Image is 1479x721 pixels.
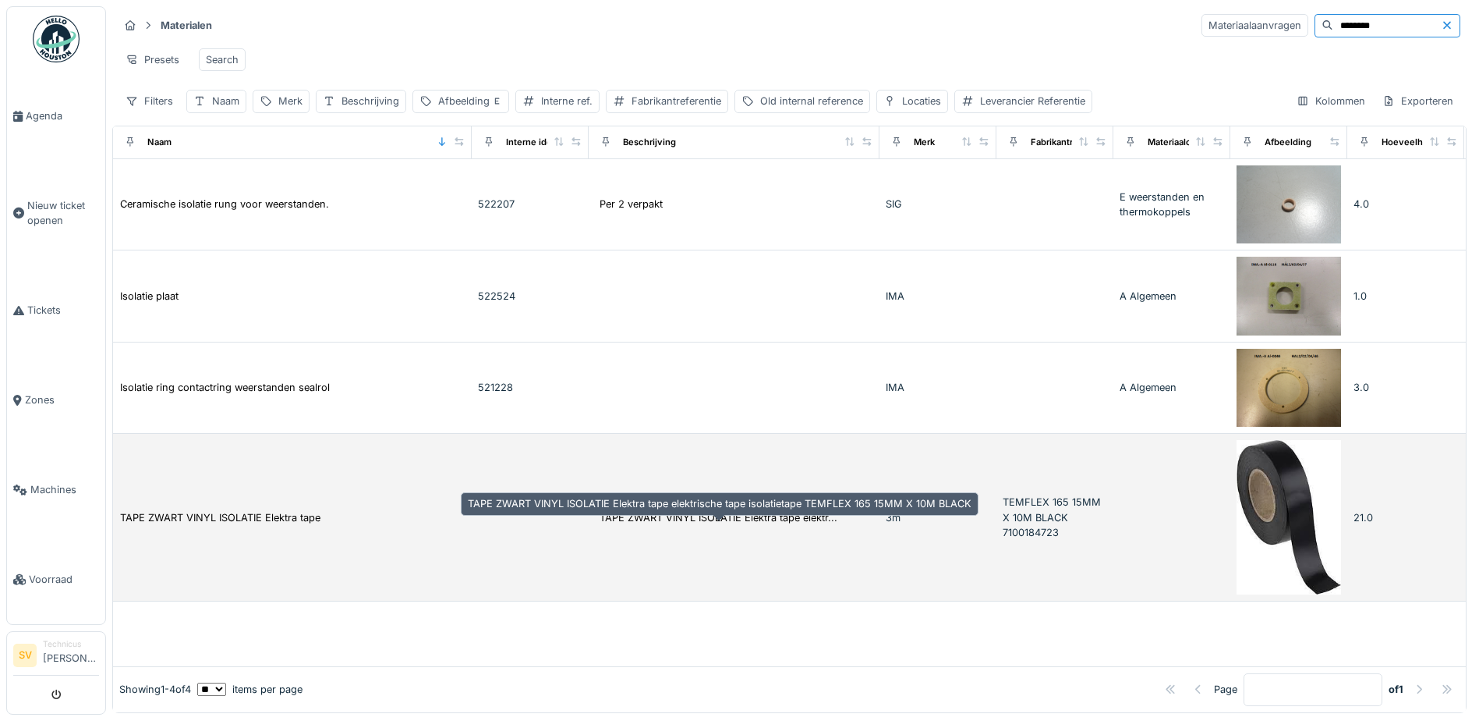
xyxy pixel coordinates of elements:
[43,638,99,650] div: Technicus
[886,197,990,211] div: SIG
[1353,197,1458,211] div: 4.0
[13,638,99,676] a: SV Technicus[PERSON_NAME]
[461,492,978,515] div: TAPE ZWART VINYL ISOLATIE Elektra tape elektrische tape isolatietape TEMFLEX 165 15MM X 10M BLACK
[197,682,303,697] div: items per page
[1353,289,1458,304] div: 1.0
[623,136,676,149] div: Beschrijving
[1353,510,1458,525] div: 21.0
[7,445,105,535] a: Machines
[902,94,941,108] div: Locaties
[1265,136,1311,149] div: Afbeelding
[1290,90,1372,112] div: Kolommen
[1148,136,1226,149] div: Materiaalcategorie
[120,380,330,395] div: Isolatie ring contactring weerstanden sealrol
[1214,682,1237,697] div: Page
[278,94,303,108] div: Merk
[478,197,582,211] div: 522207
[914,136,935,149] div: Merk
[154,18,218,33] strong: Materialen
[7,265,105,355] a: Tickets
[438,94,502,108] div: Afbeelding
[1237,440,1341,595] img: TAPE ZWART VINYL ISOLATIE Elektra tape
[1237,165,1341,244] img: Ceramische isolatie rung voor weerstanden.
[341,94,399,108] div: Beschrijving
[1353,380,1458,395] div: 3.0
[1375,90,1460,112] div: Exporteren
[886,289,990,304] div: IMA
[119,48,186,71] div: Presets
[29,572,99,587] span: Voorraad
[506,136,590,149] div: Interne identificator
[1201,14,1308,37] div: Materiaalaanvragen
[1120,190,1224,219] div: E weerstanden en thermokoppels
[27,198,99,228] span: Nieuw ticket openen
[206,52,239,67] div: Search
[33,16,80,62] img: Badge_color-CXgf-gQk.svg
[13,644,37,667] li: SV
[1389,682,1403,697] strong: of 1
[1003,495,1107,540] div: TEMFLEX 165 15MM X 10M BLACK 7100184723
[147,136,172,149] div: Naam
[980,94,1085,108] div: Leverancier Referentie
[886,380,990,395] div: IMA
[212,94,239,108] div: Naam
[600,510,837,525] div: TAPE ZWART VINYL ISOLATIE Elektra tape elektr...
[26,108,99,123] span: Agenda
[1382,136,1436,149] div: Hoeveelheid
[1031,136,1112,149] div: Fabrikantreferentie
[1120,289,1224,304] div: A Algemeen
[7,535,105,624] a: Voorraad
[886,510,990,525] div: 3m
[120,197,329,211] div: Ceramische isolatie rung voor weerstanden.
[7,71,105,161] a: Agenda
[25,392,99,407] span: Zones
[7,161,105,265] a: Nieuw ticket openen
[30,482,99,497] span: Machines
[541,94,593,108] div: Interne ref.
[7,355,105,445] a: Zones
[600,197,663,211] div: Per 2 verpakt
[1120,380,1224,395] div: A Algemeen
[119,682,191,697] div: Showing 1 - 4 of 4
[43,638,99,672] li: [PERSON_NAME]
[120,510,320,525] div: TAPE ZWART VINYL ISOLATIE Elektra tape
[1237,349,1341,428] img: Isolatie ring contactring weerstanden sealrol
[119,90,180,112] div: Filters
[760,94,863,108] div: Old internal reference
[478,380,582,395] div: 521228
[27,303,99,318] span: Tickets
[632,94,721,108] div: Fabrikantreferentie
[1237,257,1341,336] img: Isolatie plaat
[478,289,582,304] div: 522524
[120,289,179,304] div: Isolatie plaat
